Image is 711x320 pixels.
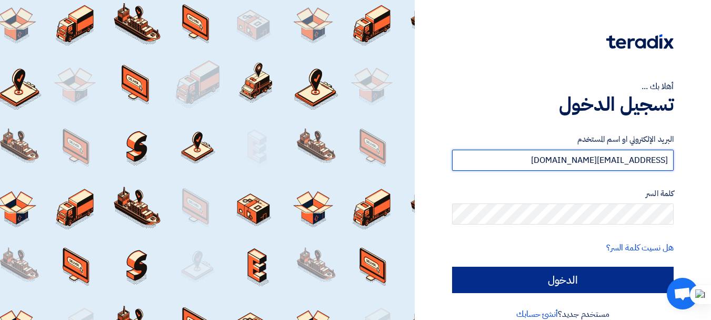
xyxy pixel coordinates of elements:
[606,241,674,254] a: هل نسيت كلمة السر؟
[667,278,698,309] div: Open chat
[606,34,674,49] img: Teradix logo
[452,150,674,171] input: أدخل بريد العمل الإلكتروني او اسم المستخدم الخاص بك ...
[452,80,674,93] div: أهلا بك ...
[452,93,674,116] h1: تسجيل الدخول
[452,188,674,200] label: كلمة السر
[452,267,674,293] input: الدخول
[452,133,674,146] label: البريد الإلكتروني او اسم المستخدم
